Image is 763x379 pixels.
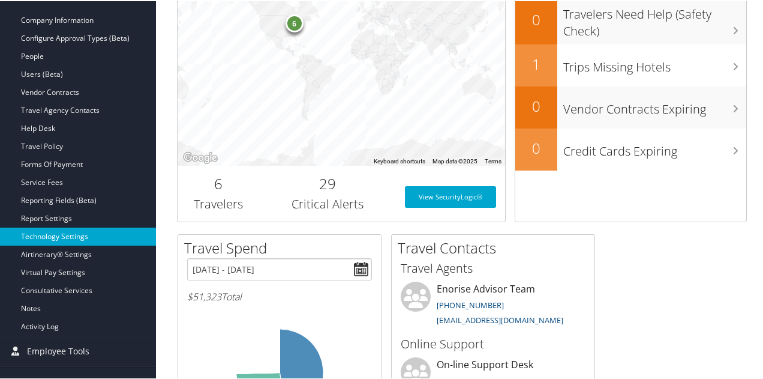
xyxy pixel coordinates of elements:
li: Enorise Advisor Team [395,280,591,330]
a: 1Trips Missing Hotels [515,43,746,85]
span: Map data ©2025 [432,157,477,163]
h2: 29 [268,172,386,193]
h2: 0 [515,95,557,115]
img: Google [181,149,220,165]
h3: Online Support [401,335,585,351]
button: Keyboard shortcuts [374,156,425,165]
h2: Travel Spend [184,237,381,257]
h6: Total [187,289,372,302]
h3: Vendor Contracts Expiring [563,94,746,117]
h2: 1 [515,53,557,73]
div: 6 [286,13,304,31]
a: [EMAIL_ADDRESS][DOMAIN_NAME] [437,314,563,324]
h2: 6 [187,172,250,193]
span: Employee Tools [27,335,89,365]
h3: Travel Agents [401,259,585,276]
a: View SecurityLogic® [405,185,496,207]
h3: Travelers [187,195,250,211]
h3: Credit Cards Expiring [563,136,746,159]
span: $51,323 [187,289,221,302]
a: Open this area in Google Maps (opens a new window) [181,149,220,165]
h3: Trips Missing Hotels [563,52,746,74]
a: Terms (opens in new tab) [485,157,501,163]
h3: Critical Alerts [268,195,386,211]
a: 0Vendor Contracts Expiring [515,85,746,127]
h2: 0 [515,8,557,29]
a: [PHONE_NUMBER] [437,299,504,309]
h2: Travel Contacts [398,237,594,257]
a: 0Credit Cards Expiring [515,127,746,169]
h2: 0 [515,137,557,157]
